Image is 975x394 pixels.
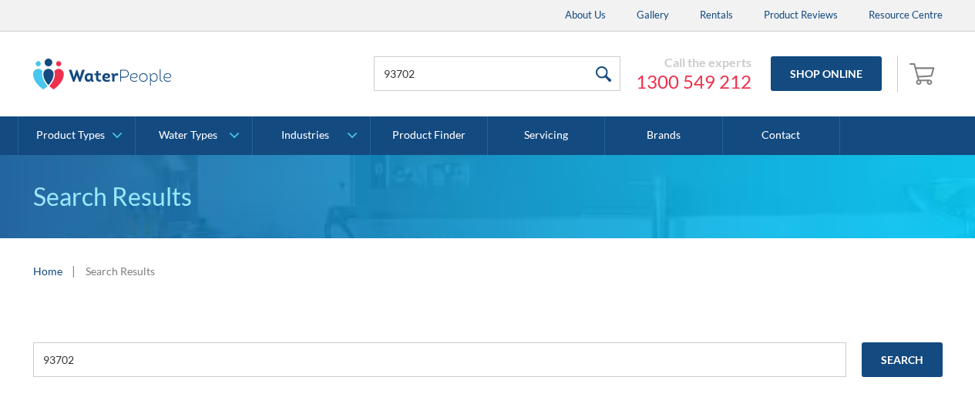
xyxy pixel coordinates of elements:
div: Search Results [86,263,155,279]
input: Search [862,342,943,377]
a: Open cart [906,56,943,93]
div: Industries [281,129,329,142]
div: Product Types [36,129,105,142]
div: | [70,261,78,280]
input: e.g. chilled water cooler [33,342,846,377]
div: Call the experts [636,55,751,70]
img: shopping cart [909,61,939,86]
a: Product Types [18,116,135,155]
div: Water Types [159,129,217,142]
img: The Water People [33,59,172,89]
a: Product Finder [371,116,488,155]
a: Industries [253,116,369,155]
a: Water Types [136,116,252,155]
h1: Search Results [33,178,943,215]
a: Brands [605,116,722,155]
a: Servicing [488,116,605,155]
a: Shop Online [771,56,882,91]
a: 1300 549 212 [636,70,751,93]
input: Search products [374,56,620,91]
a: Home [33,263,62,279]
a: Contact [723,116,840,155]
